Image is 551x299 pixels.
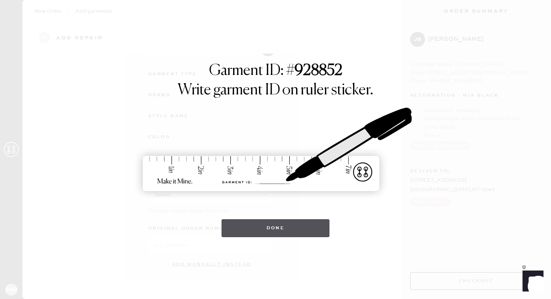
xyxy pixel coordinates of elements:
strong: 928852 [295,63,342,78]
button: Done [222,219,330,237]
h1: Write garment ID on ruler sticker. [178,81,373,99]
img: ruler-sticker-sharpie.svg [135,88,416,212]
iframe: Front Chat [515,265,548,298]
h1: Garment ID: # [209,62,342,81]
